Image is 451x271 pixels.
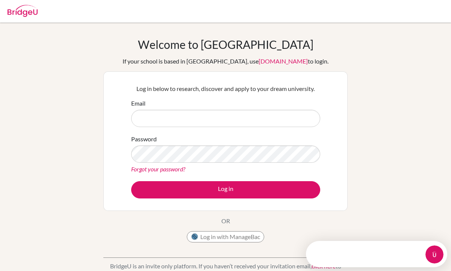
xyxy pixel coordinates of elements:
[8,12,123,20] div: The team typically replies in a few minutes.
[131,165,185,173] a: Forgot your password?
[8,6,123,12] div: Need help?
[131,181,320,198] button: Log in
[123,57,328,66] div: If your school is based in [GEOGRAPHIC_DATA], use to login.
[131,135,157,144] label: Password
[425,245,443,263] iframe: Intercom live chat
[312,262,336,269] a: click here
[138,38,313,51] h1: Welcome to [GEOGRAPHIC_DATA]
[259,58,308,65] a: [DOMAIN_NAME]
[131,84,320,93] p: Log in below to research, discover and apply to your dream university.
[8,5,38,17] img: Bridge-U
[131,99,145,108] label: Email
[306,241,447,267] iframe: Intercom live chat discovery launcher
[187,231,264,242] button: Log in with ManageBac
[3,3,145,24] div: Open Intercom Messenger
[221,216,230,226] p: OR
